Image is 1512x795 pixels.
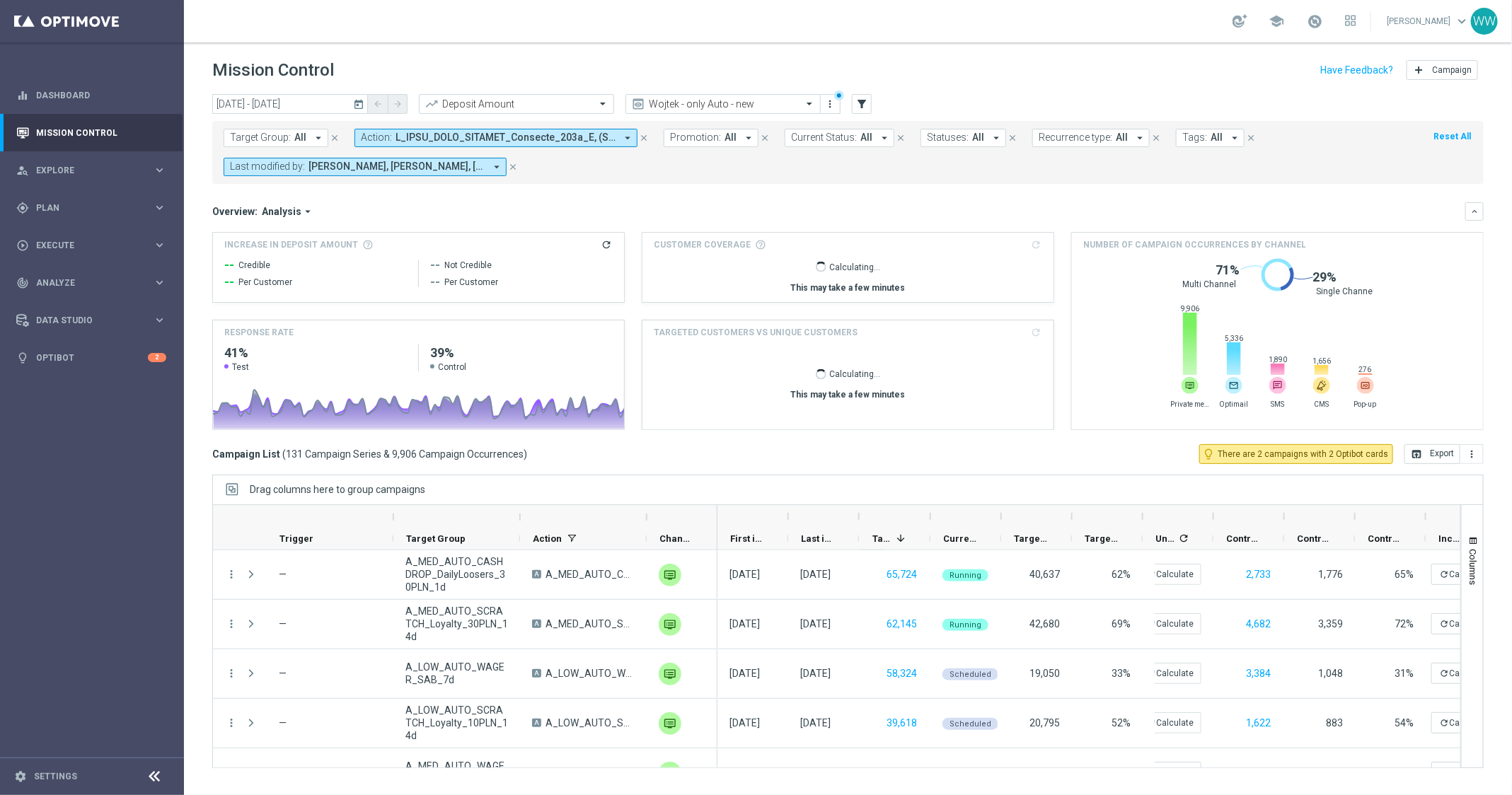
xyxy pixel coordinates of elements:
[34,772,77,781] a: Settings
[279,668,287,679] span: —
[659,613,681,636] img: Private message
[670,132,721,144] span: Promotion:
[36,114,166,151] a: Mission Control
[282,448,286,460] span: (
[224,257,234,274] span: --
[659,762,681,784] img: Private message
[1170,400,1209,409] span: Private message
[1318,618,1343,629] span: 3,359
[1112,618,1131,629] span: 69%
[1138,712,1201,733] button: refreshCalculate
[1112,569,1131,580] span: 62%
[791,389,906,401] div: This may take a few minutes
[1183,279,1237,290] span: Multi Channel
[885,714,918,732] button: 39,618
[885,566,918,584] button: 65,724
[430,257,440,274] span: --
[1151,133,1161,143] i: close
[1085,533,1119,544] span: Targeted Response Rate
[405,605,508,643] span: A_MED_AUTO_SCRATCH_Loyalty_30PLN_14d
[286,448,524,460] span: 131 Campaign Series & 9,906 Campaign Occurrences
[425,97,439,111] i: trending_up
[729,667,760,680] div: 05 Jul 2025, Saturday
[294,132,306,144] span: All
[1313,356,1332,366] span: 1,656
[729,716,760,729] div: 01 Jul 2025, Tuesday
[664,129,758,147] button: Promotion: All arrow_drop_down
[1155,533,1176,544] span: Unique Targeted Customers
[351,94,368,115] button: today
[279,569,287,580] span: —
[1116,132,1128,144] span: All
[16,202,153,214] div: Plan
[16,352,167,364] div: lightbulb Optibot 2
[1358,365,1373,374] span: 276
[279,533,313,544] span: Trigger
[312,132,325,144] i: arrow_drop_down
[532,620,541,628] span: A
[1182,132,1207,144] span: Tags:
[430,344,613,361] h2: 39%
[1138,613,1201,634] button: refreshCalculate
[153,276,166,289] i: keyboard_arrow_right
[16,239,153,252] div: Execute
[388,94,408,114] button: arrow_forward
[1182,377,1199,394] div: Private message
[885,764,918,782] button: 39,495
[153,238,166,252] i: keyboard_arrow_right
[405,555,508,593] span: A_MED_AUTO_CASHDROP_DailyLoosers_30PLN_1d
[225,667,238,680] button: more_vert
[16,202,29,214] i: gps_fixed
[1008,133,1017,143] i: close
[279,717,287,729] span: —
[16,76,166,114] div: Dashboard
[1357,377,1374,394] div: Pop-up
[16,339,166,376] div: Optibot
[16,90,167,101] button: equalizer Dashboard
[546,617,635,630] span: A_MED_AUTO_SCRATCH_Loyalty_30PLN_14d
[16,127,167,139] div: Mission Control
[373,99,383,109] i: arrow_back
[224,344,407,361] h2: 41%
[1182,377,1199,394] img: website.svg
[546,667,635,680] span: A_LOW_AUTO_WAGER_SAB-25do25_7d
[212,205,258,218] h3: Overview:
[393,99,403,109] i: arrow_forward
[532,570,541,579] span: A
[1138,762,1201,783] button: refreshCalculate
[950,571,981,580] span: Running
[1471,8,1498,35] div: WW
[1211,132,1223,144] span: All
[1258,400,1297,409] span: SMS
[16,239,29,252] i: play_circle_outline
[659,712,681,735] img: Private message
[950,670,991,679] span: Scheduled
[1032,129,1150,147] button: Recurrence type: All arrow_drop_down
[328,130,341,146] button: close
[16,277,167,289] button: track_changes Analyze keyboard_arrow_right
[16,240,167,251] button: play_circle_outline Execute keyboard_arrow_right
[224,274,234,291] span: --
[1432,129,1472,144] button: Reset All
[990,132,1003,144] i: arrow_drop_down
[330,133,340,143] i: close
[406,533,466,544] span: Target Group
[16,164,153,177] div: Explore
[1029,717,1060,729] span: 20,795
[1297,533,1331,544] span: Control Responders
[1467,549,1479,585] span: Columns
[490,161,503,173] i: arrow_drop_down
[1313,377,1330,394] img: other.svg
[354,129,637,147] button: Action: L_IPSU_DOLO_SITAMET_Consecte_203a_E, (S - DOEI) 9tem4incididuNtutl_Etd42Magna5, (A - ENIM...
[1245,764,1272,782] button: 2,209
[36,204,153,212] span: Plan
[1245,665,1272,683] button: 3,384
[872,533,891,544] span: Targeted Customers
[1454,13,1470,29] span: keyboard_arrow_down
[16,165,167,176] button: person_search Explore keyboard_arrow_right
[1439,619,1449,629] i: refresh
[830,260,881,273] p: Calculating...
[36,279,153,287] span: Analyze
